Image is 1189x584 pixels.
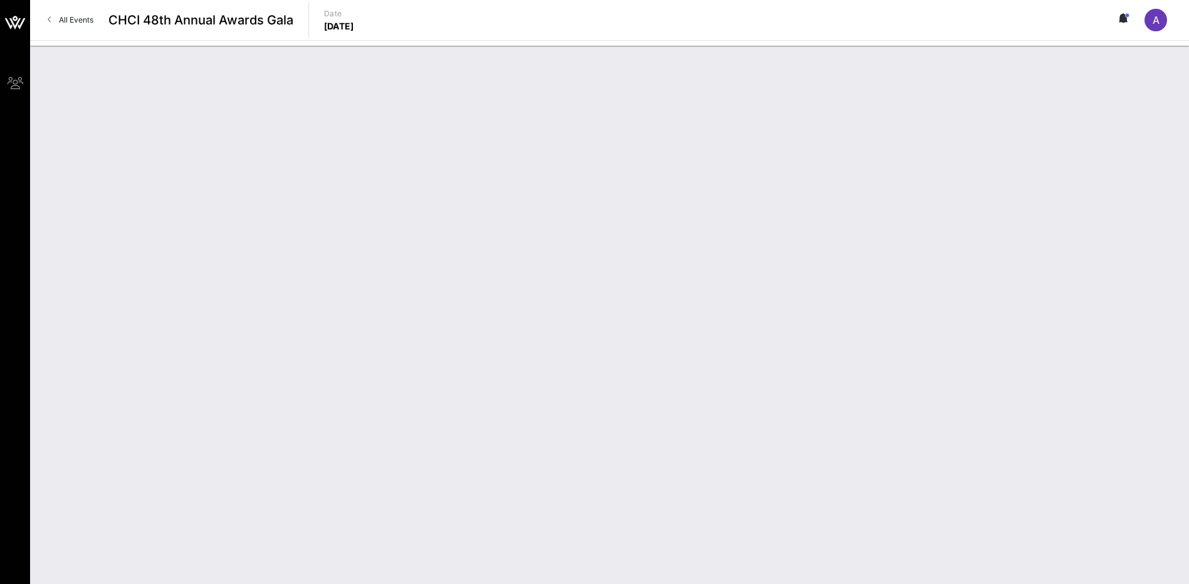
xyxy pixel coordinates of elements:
[40,10,101,30] a: All Events
[1153,14,1160,26] span: A
[324,8,354,20] p: Date
[324,20,354,33] p: [DATE]
[108,11,293,29] span: CHCI 48th Annual Awards Gala
[59,15,93,24] span: All Events
[1144,9,1167,31] div: A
